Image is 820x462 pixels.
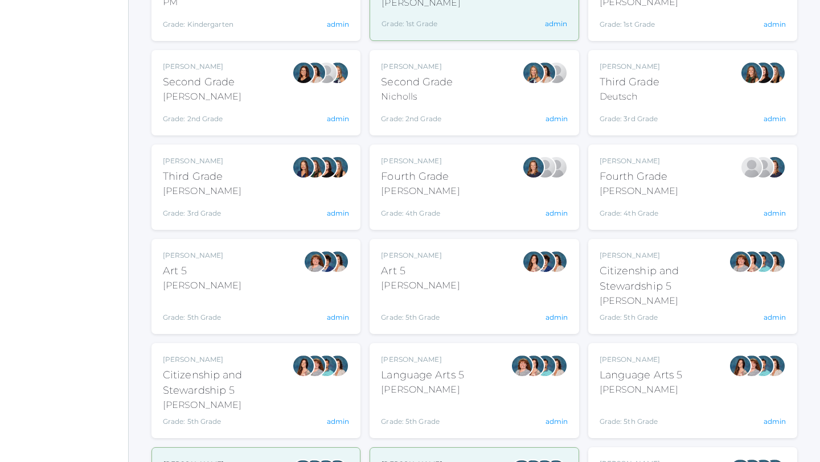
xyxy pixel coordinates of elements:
[763,354,786,377] div: Cari Burke
[163,169,241,184] div: Third Grade
[327,313,349,321] a: admin
[600,75,660,90] div: Third Grade
[327,114,349,123] a: admin
[546,209,568,217] a: admin
[600,263,729,294] div: Citizenship and Stewardship 5
[381,263,460,279] div: Art 5
[534,354,556,377] div: Westen Taylor
[381,368,464,383] div: Language Arts 5
[381,108,453,124] div: Grade: 2nd Grade
[304,156,326,179] div: Andrea Deutsch
[534,156,556,179] div: Lydia Chaffin
[511,354,534,377] div: Sarah Bence
[522,156,545,179] div: Ellie Bradley
[740,354,763,377] div: Sarah Bence
[163,90,241,104] div: [PERSON_NAME]
[381,383,464,397] div: [PERSON_NAME]
[763,250,786,273] div: Cari Burke
[304,61,326,84] div: Cari Burke
[163,297,241,323] div: Grade: 5th Grade
[740,250,763,273] div: Rebecca Salazar
[545,19,567,28] a: admin
[752,250,774,273] div: Westen Taylor
[546,114,568,123] a: admin
[740,156,763,179] div: Lydia Chaffin
[326,250,349,273] div: Cari Burke
[163,184,241,198] div: [PERSON_NAME]
[315,250,338,273] div: Carolyn Sugimoto
[163,263,241,279] div: Art 5
[545,354,568,377] div: Cari Burke
[545,61,568,84] div: Sarah Armstrong
[163,156,241,166] div: [PERSON_NAME]
[163,108,241,124] div: Grade: 2nd Grade
[163,368,292,398] div: Citizenship and Stewardship 5
[534,250,556,273] div: Carolyn Sugimoto
[522,354,545,377] div: Rebecca Salazar
[292,354,315,377] div: Rebecca Salazar
[381,61,453,72] div: [PERSON_NAME]
[545,156,568,179] div: Heather Porter
[764,114,786,123] a: admin
[600,383,683,397] div: [PERSON_NAME]
[522,61,545,84] div: Courtney Nicholls
[292,61,315,84] div: Emily Balli
[764,20,786,28] a: admin
[546,417,568,426] a: admin
[163,398,292,412] div: [PERSON_NAME]
[534,61,556,84] div: Cari Burke
[315,61,338,84] div: Sarah Armstrong
[163,279,241,292] div: [PERSON_NAME]
[763,61,786,84] div: Juliana Fowler
[546,313,568,321] a: admin
[381,354,464,365] div: [PERSON_NAME]
[764,209,786,217] a: admin
[381,90,453,104] div: Nicholls
[600,401,683,427] div: Grade: 5th Grade
[163,75,241,90] div: Second Grade
[163,14,262,30] div: Grade: Kindergarten
[600,14,678,30] div: Grade: 1st Grade
[327,209,349,217] a: admin
[600,156,678,166] div: [PERSON_NAME]
[545,250,568,273] div: Cari Burke
[600,203,678,218] div: Grade: 4th Grade
[163,61,241,72] div: [PERSON_NAME]
[163,416,292,427] div: Grade: 5th Grade
[326,354,349,377] div: Cari Burke
[764,313,786,321] a: admin
[381,279,460,292] div: [PERSON_NAME]
[163,354,292,365] div: [PERSON_NAME]
[163,203,241,218] div: Grade: 3rd Grade
[752,61,774,84] div: Katie Watters
[600,108,660,124] div: Grade: 3rd Grade
[381,297,460,323] div: Grade: 5th Grade
[763,156,786,179] div: Ellie Bradley
[600,368,683,383] div: Language Arts 5
[600,294,729,308] div: [PERSON_NAME]
[764,417,786,426] a: admin
[304,354,326,377] div: Sarah Bence
[740,61,763,84] div: Andrea Deutsch
[381,75,453,90] div: Second Grade
[381,250,460,261] div: [PERSON_NAME]
[326,156,349,179] div: Juliana Fowler
[315,354,338,377] div: Westen Taylor
[304,250,326,273] div: Sarah Bence
[600,250,729,261] div: [PERSON_NAME]
[600,354,683,365] div: [PERSON_NAME]
[600,90,660,104] div: Deutsch
[163,250,241,261] div: [PERSON_NAME]
[327,417,349,426] a: admin
[381,184,460,198] div: [PERSON_NAME]
[327,20,349,28] a: admin
[600,169,678,184] div: Fourth Grade
[729,354,752,377] div: Rebecca Salazar
[315,156,338,179] div: Katie Watters
[381,169,460,184] div: Fourth Grade
[382,14,460,29] div: Grade: 1st Grade
[752,156,774,179] div: Heather Porter
[326,61,349,84] div: Courtney Nicholls
[292,156,315,179] div: Lori Webster
[600,61,660,72] div: [PERSON_NAME]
